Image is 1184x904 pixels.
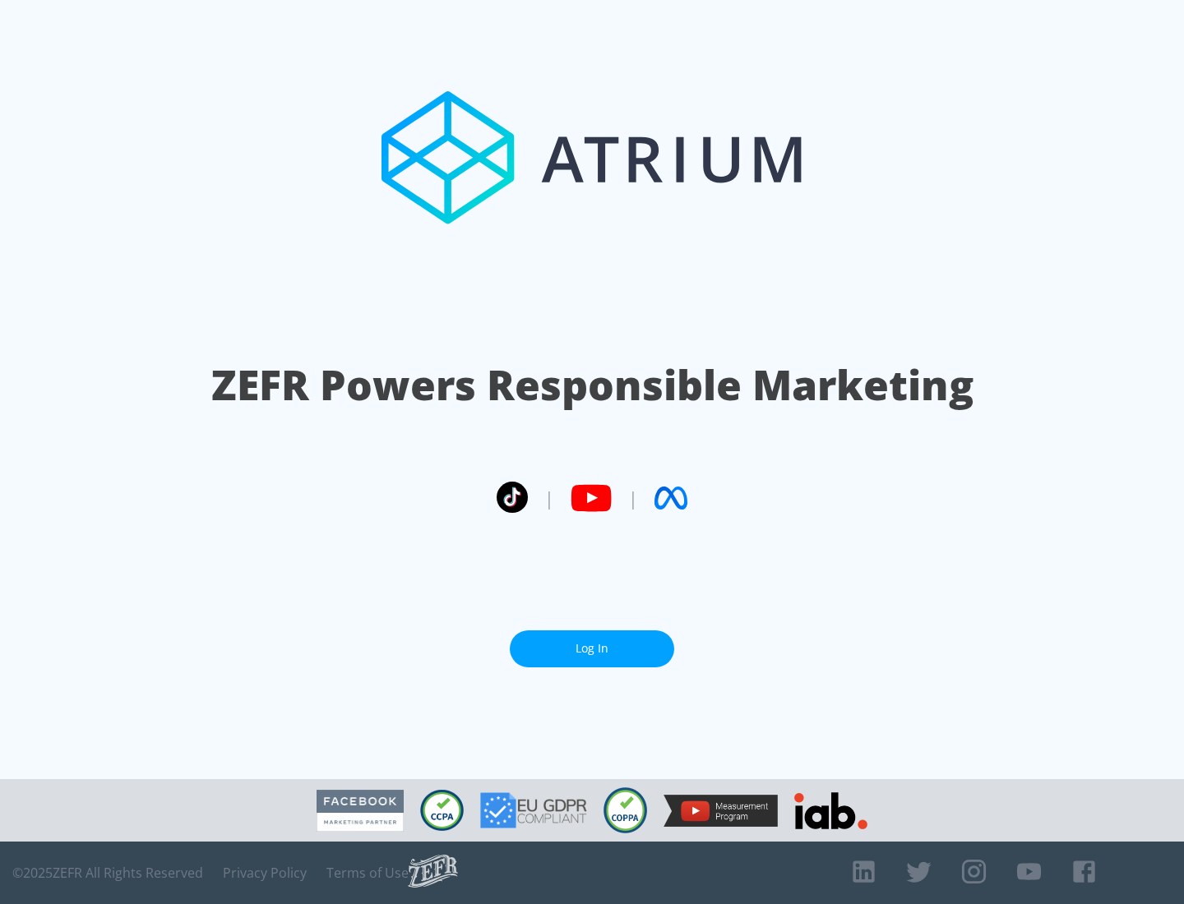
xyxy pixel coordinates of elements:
a: Privacy Policy [223,865,307,881]
img: IAB [794,792,867,829]
span: | [628,486,638,510]
span: | [544,486,554,510]
a: Log In [510,630,674,667]
img: CCPA Compliant [420,790,464,831]
img: YouTube Measurement Program [664,795,778,827]
h1: ZEFR Powers Responsible Marketing [211,357,974,413]
img: GDPR Compliant [480,792,587,828]
img: Facebook Marketing Partner [317,790,404,832]
a: Terms of Use [326,865,409,881]
span: © 2025 ZEFR All Rights Reserved [12,865,203,881]
img: COPPA Compliant [604,787,647,833]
